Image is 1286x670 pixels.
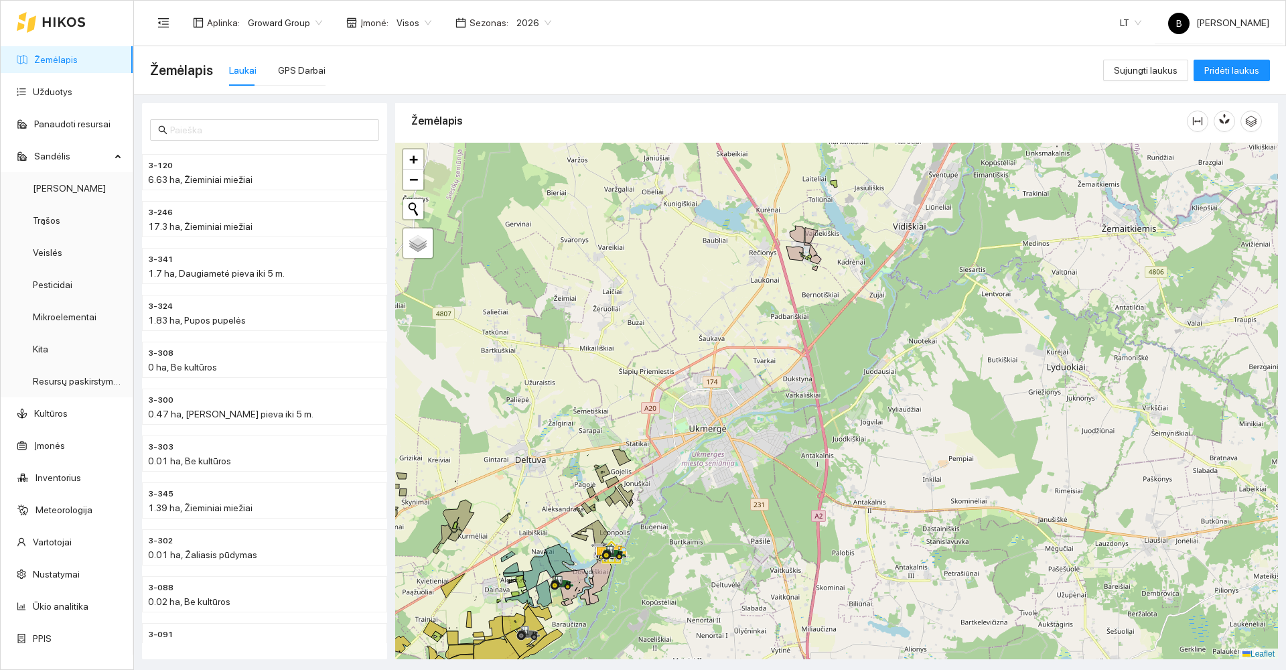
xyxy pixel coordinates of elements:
[397,13,431,33] span: Visos
[229,63,257,78] div: Laukai
[33,215,60,226] a: Trąšos
[148,206,173,219] span: 3-246
[150,9,177,36] button: menu-fold
[33,344,48,354] a: Kita
[33,183,106,194] a: [PERSON_NAME]
[278,63,326,78] div: GPS Darbai
[148,488,173,500] span: 3-345
[360,15,388,30] span: Įmonė :
[34,119,111,129] a: Panaudoti resursai
[158,125,167,135] span: search
[1242,649,1275,659] a: Leaflet
[248,13,322,33] span: Groward Group
[157,17,169,29] span: menu-fold
[34,440,65,451] a: Įmonės
[33,569,80,580] a: Nustatymai
[1103,60,1188,81] button: Sujungti laukus
[1194,60,1270,81] button: Pridėti laukus
[148,159,173,172] span: 3-120
[148,549,257,560] span: 0.01 ha, Žaliasis pūdymas
[1114,63,1177,78] span: Sujungti laukus
[148,503,253,513] span: 1.39 ha, Žieminiai miežiai
[33,601,88,612] a: Ūkio analitika
[193,17,204,28] span: layout
[35,505,92,515] a: Meteorologija
[207,15,240,30] span: Aplinka :
[148,221,253,232] span: 17.3 ha, Žieminiai miežiai
[1168,17,1269,28] span: [PERSON_NAME]
[33,633,52,644] a: PPIS
[148,441,173,454] span: 3-303
[1176,13,1182,34] span: B
[516,13,551,33] span: 2026
[1103,65,1188,76] a: Sujungti laukus
[33,279,72,290] a: Pesticidai
[470,15,508,30] span: Sezonas :
[34,54,78,65] a: Žemėlapis
[148,535,173,547] span: 3-302
[403,228,433,258] a: Layers
[1194,65,1270,76] a: Pridėti laukus
[1120,13,1141,33] span: LT
[170,123,371,137] input: Paieška
[403,199,423,219] button: Initiate a new search
[148,628,173,641] span: 3-091
[148,315,246,326] span: 1.83 ha, Pupos pupelės
[403,149,423,170] a: Zoom in
[148,174,253,185] span: 6.63 ha, Žieminiai miežiai
[34,143,111,170] span: Sandėlis
[33,247,62,258] a: Veislės
[33,312,96,322] a: Mikroelementai
[148,362,217,373] span: 0 ha, Be kultūros
[33,376,123,387] a: Resursų paskirstymas
[150,60,213,81] span: Žemėlapis
[1188,116,1208,127] span: column-width
[35,472,81,483] a: Inventorius
[411,102,1187,140] div: Žemėlapis
[148,582,173,594] span: 3-088
[148,409,313,419] span: 0.47 ha, [PERSON_NAME] pieva iki 5 m.
[148,596,230,607] span: 0.02 ha, Be kultūros
[1204,63,1259,78] span: Pridėti laukus
[148,253,173,266] span: 3-341
[148,300,173,313] span: 3-324
[1187,111,1208,132] button: column-width
[455,17,466,28] span: calendar
[33,86,72,97] a: Užduotys
[33,537,72,547] a: Vartotojai
[346,17,357,28] span: shop
[148,268,285,279] span: 1.7 ha, Daugiametė pieva iki 5 m.
[409,151,418,167] span: +
[148,394,173,407] span: 3-300
[148,347,173,360] span: 3-308
[34,408,68,419] a: Kultūros
[409,171,418,188] span: −
[403,170,423,190] a: Zoom out
[148,456,231,466] span: 0.01 ha, Be kultūros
